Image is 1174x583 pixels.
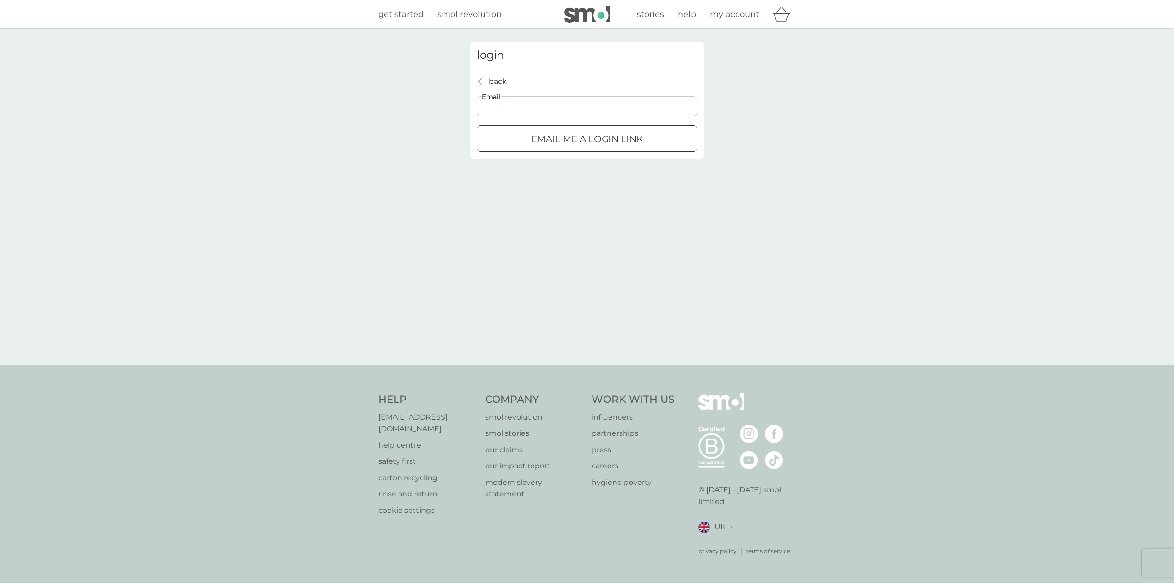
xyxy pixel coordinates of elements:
[637,9,664,19] span: stories
[564,6,610,23] img: smol
[592,444,675,456] a: press
[710,9,759,19] span: my account
[592,460,675,472] a: careers
[378,411,476,435] a: [EMAIL_ADDRESS][DOMAIN_NAME]
[765,425,783,443] img: visit the smol Facebook page
[437,8,502,21] a: smol revolution
[378,439,476,451] a: help centre
[378,8,424,21] a: get started
[592,477,675,489] a: hygiene poverty
[592,393,675,407] h4: Work With Us
[485,444,583,456] a: our claims
[485,477,583,500] a: modern slavery statement
[485,460,583,472] a: our impact report
[378,472,476,484] a: carton recycling
[698,484,796,507] p: © [DATE] - [DATE] smol limited
[485,411,583,423] a: smol revolution
[678,8,696,21] a: help
[714,521,725,533] span: UK
[592,411,675,423] a: influencers
[378,455,476,467] a: safety first
[378,393,476,407] h4: Help
[765,451,783,469] img: visit the smol Tiktok page
[698,547,737,555] a: privacy policy
[740,451,758,469] img: visit the smol Youtube page
[710,8,759,21] a: my account
[698,393,744,424] img: smol
[437,9,502,19] span: smol revolution
[378,9,424,19] span: get started
[489,76,507,88] p: back
[740,425,758,443] img: visit the smol Instagram page
[637,8,664,21] a: stories
[730,525,733,530] img: select a new location
[773,5,796,23] div: basket
[477,125,697,152] button: Email me a login link
[746,547,790,555] a: terms of service
[698,522,710,533] img: UK flag
[678,9,696,19] span: help
[485,428,583,439] a: smol stories
[592,428,675,439] a: partnerships
[378,505,476,516] a: cookie settings
[477,49,697,62] h3: login
[485,393,583,407] h4: Company
[378,488,476,500] a: rinse and return
[531,132,643,146] p: Email me a login link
